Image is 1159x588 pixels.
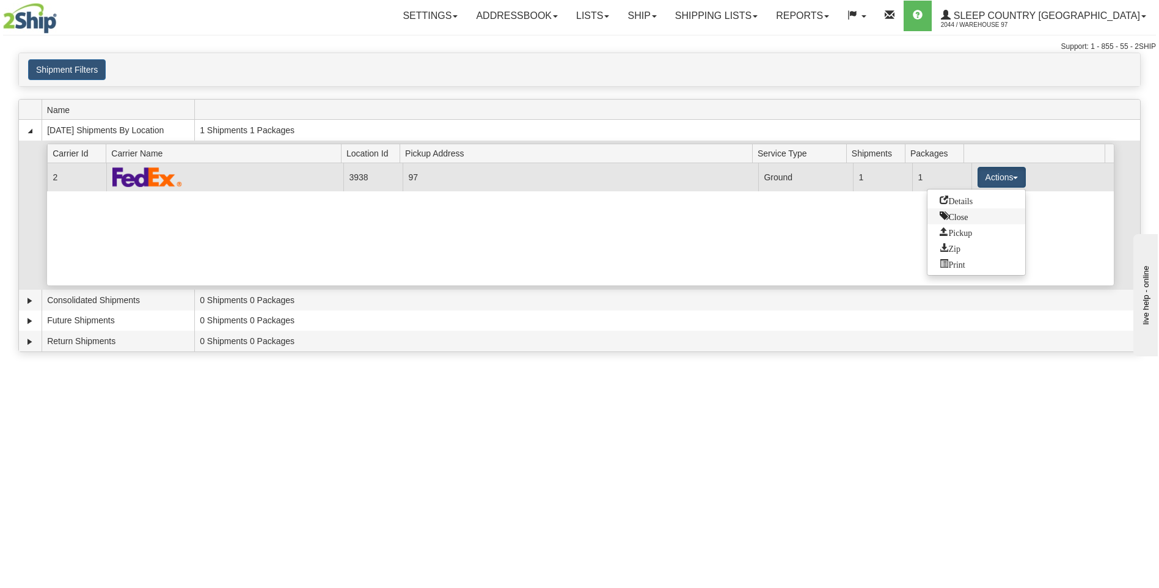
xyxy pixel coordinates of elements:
[343,163,403,191] td: 3938
[53,144,106,163] span: Carrier Id
[940,227,972,236] span: Pickup
[3,42,1156,52] div: Support: 1 - 855 - 55 - 2SHIP
[42,311,194,331] td: Future Shipments
[9,10,113,20] div: live help - online
[927,193,1025,208] a: Go to Details view
[910,144,964,163] span: Packages
[112,167,183,187] img: FedEx Express®
[927,208,1025,224] a: Close this group
[346,144,400,163] span: Location Id
[912,163,971,191] td: 1
[951,10,1140,21] span: Sleep Country [GEOGRAPHIC_DATA]
[194,331,1140,351] td: 0 Shipments 0 Packages
[852,144,905,163] span: Shipments
[24,336,36,348] a: Expand
[42,120,194,141] td: [DATE] Shipments By Location
[932,1,1155,31] a: Sleep Country [GEOGRAPHIC_DATA] 2044 / Warehouse 97
[194,290,1140,311] td: 0 Shipments 0 Packages
[3,3,57,34] img: logo2044.jpg
[194,120,1140,141] td: 1 Shipments 1 Packages
[940,196,973,204] span: Details
[666,1,767,31] a: Shipping lists
[28,59,106,80] button: Shipment Filters
[24,295,36,307] a: Expand
[767,1,838,31] a: Reports
[24,315,36,327] a: Expand
[941,19,1033,31] span: 2044 / Warehouse 97
[940,243,960,252] span: Zip
[567,1,618,31] a: Lists
[403,163,758,191] td: 97
[927,256,1025,272] a: Print or Download All Shipping Documents in one file
[405,144,752,163] span: Pickup Address
[927,224,1025,240] a: Request a carrier pickup
[47,163,106,191] td: 2
[47,100,194,119] span: Name
[1131,232,1158,356] iframe: chat widget
[42,290,194,311] td: Consolidated Shipments
[758,144,846,163] span: Service Type
[24,125,36,137] a: Collapse
[927,240,1025,256] a: Zip and Download All Shipping Documents
[758,163,853,191] td: Ground
[42,331,194,351] td: Return Shipments
[940,259,965,268] span: Print
[978,167,1026,188] button: Actions
[467,1,567,31] a: Addressbook
[194,311,1140,331] td: 0 Shipments 0 Packages
[111,144,341,163] span: Carrier Name
[853,163,912,191] td: 1
[618,1,665,31] a: Ship
[393,1,467,31] a: Settings
[940,211,968,220] span: Close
